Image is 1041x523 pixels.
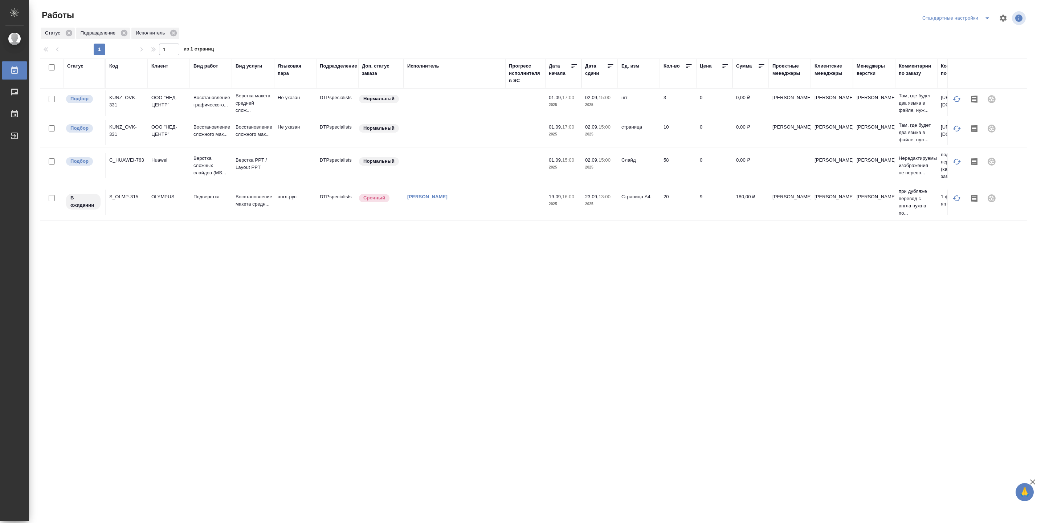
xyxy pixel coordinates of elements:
[618,90,660,116] td: шт
[151,123,186,138] p: ООО "НЕД-ЦЕНТР"
[278,62,313,77] div: Языковая пара
[966,190,983,207] button: Скопировать мини-бриф
[70,95,89,102] p: Подбор
[660,120,696,145] td: 10
[696,90,732,116] td: 0
[815,62,849,77] div: Клиентские менеджеры
[45,29,63,37] p: Статус
[585,95,599,100] p: 02.09,
[549,200,578,208] p: 2025
[696,153,732,178] td: 0
[899,155,934,177] p: Нередактируемые изображения не перево...
[899,62,934,77] div: Комментарии по заказу
[664,62,680,70] div: Кол-во
[151,62,168,70] div: Клиент
[857,157,891,164] p: [PERSON_NAME]
[509,62,542,84] div: Прогресс исполнителя в SC
[151,193,186,200] p: OLYMPUS
[549,95,562,100] p: 01.09,
[320,62,357,70] div: Подразделение
[585,200,614,208] p: 2025
[549,62,571,77] div: Дата начала
[585,131,614,138] p: 2025
[407,62,439,70] div: Исполнитель
[236,157,270,171] p: Верстка PPT / Layout PPT
[184,45,214,55] span: из 1 страниц
[193,193,228,200] p: Подверстка
[1016,483,1034,501] button: 🙏
[40,9,74,21] span: Работы
[131,28,179,39] div: Исполнитель
[549,164,578,171] p: 2025
[948,120,966,137] button: Обновить
[363,95,395,102] p: Нормальный
[549,157,562,163] p: 01.09,
[857,123,891,131] p: [PERSON_NAME]
[941,151,976,180] p: подготовка к переводу (картинки, заме...
[857,94,891,101] p: [PERSON_NAME]
[109,193,144,200] div: S_OLMP-315
[920,12,995,24] div: split button
[549,124,562,130] p: 01.09,
[811,120,853,145] td: [PERSON_NAME]
[109,157,144,164] div: C_HUAWEI-763
[136,29,167,37] p: Исполнитель
[585,194,599,199] p: 23.09,
[983,190,1000,207] div: Проект не привязан
[618,190,660,215] td: Страница А4
[407,194,448,199] a: [PERSON_NAME]
[67,62,83,70] div: Статус
[621,62,639,70] div: Ед. изм
[941,193,976,208] p: 1 файл яп+англ
[193,94,228,109] p: Восстановление графического...
[562,95,574,100] p: 17:00
[81,29,118,37] p: Подразделение
[899,188,934,217] p: при дубляже перевод с англа нужна по...
[941,123,976,138] p: [URL][DOMAIN_NAME]..
[732,90,769,116] td: 0,00 ₽
[769,190,811,215] td: [PERSON_NAME]
[660,153,696,178] td: 58
[599,194,611,199] p: 13:00
[274,190,316,215] td: англ-рус
[363,158,395,165] p: Нормальный
[316,90,358,116] td: DTPspecialists
[65,94,101,104] div: Можно подбирать исполнителей
[1018,485,1031,500] span: 🙏
[899,92,934,114] p: Там, где будет два языка в файле, нуж...
[811,153,853,178] td: [PERSON_NAME]
[65,157,101,166] div: Можно подбирать исполнителей
[857,62,891,77] div: Менеджеры верстки
[65,123,101,133] div: Можно подбирать исполнителей
[769,90,811,116] td: [PERSON_NAME]
[363,194,385,202] p: Срочный
[585,101,614,109] p: 2025
[732,153,769,178] td: 0,00 ₽
[660,90,696,116] td: 3
[316,120,358,145] td: DTPspecialists
[732,120,769,145] td: 0,00 ₽
[65,193,101,210] div: Исполнитель назначен, приступать к работе пока рано
[362,62,400,77] div: Доп. статус заказа
[811,90,853,116] td: [PERSON_NAME]
[599,95,611,100] p: 15:00
[549,131,578,138] p: 2025
[70,125,89,132] p: Подбор
[941,94,976,109] p: [URL][DOMAIN_NAME]..
[70,158,89,165] p: Подбор
[966,153,983,170] button: Скопировать мини-бриф
[1012,11,1027,25] span: Посмотреть информацию
[193,123,228,138] p: Восстановление сложного мак...
[983,153,1000,170] div: Проект не привязан
[562,194,574,199] p: 16:00
[109,123,144,138] div: KUNZ_OVK-331
[618,120,660,145] td: страница
[966,90,983,108] button: Скопировать мини-бриф
[732,190,769,215] td: 180,00 ₽
[109,94,144,109] div: KUNZ_OVK-331
[316,190,358,215] td: DTPspecialists
[151,157,186,164] p: Huawei
[811,190,853,215] td: [PERSON_NAME]
[585,157,599,163] p: 02.09,
[941,62,976,77] div: Комментарии по работе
